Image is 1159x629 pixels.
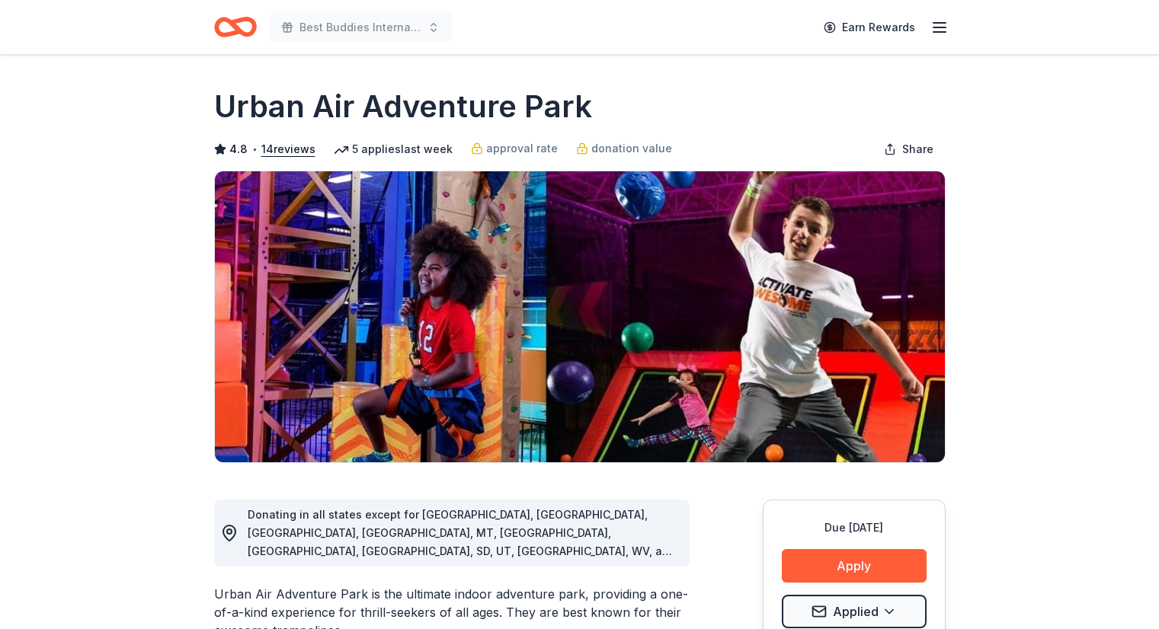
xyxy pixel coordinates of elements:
[215,171,945,462] img: Image for Urban Air Adventure Park
[229,140,248,158] span: 4.8
[269,12,452,43] button: Best Buddies International, [GEOGRAPHIC_DATA], Champion of the Year Gala
[299,18,421,37] span: Best Buddies International, [GEOGRAPHIC_DATA], Champion of the Year Gala
[872,134,946,164] button: Share
[833,602,879,621] span: Applied
[248,508,676,576] span: Donating in all states except for [GEOGRAPHIC_DATA], [GEOGRAPHIC_DATA], [GEOGRAPHIC_DATA], [GEOGR...
[815,14,924,41] a: Earn Rewards
[576,139,672,158] a: donation value
[591,139,672,158] span: donation value
[261,140,315,158] button: 14reviews
[251,143,257,155] span: •
[902,140,933,158] span: Share
[471,139,558,158] a: approval rate
[334,140,453,158] div: 5 applies last week
[214,9,257,45] a: Home
[214,85,592,128] h1: Urban Air Adventure Park
[782,519,927,537] div: Due [DATE]
[782,595,927,628] button: Applied
[486,139,558,158] span: approval rate
[782,549,927,583] button: Apply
